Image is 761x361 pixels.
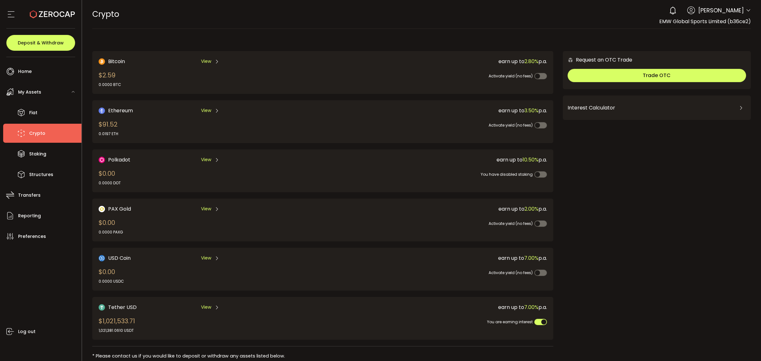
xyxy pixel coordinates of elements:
span: Deposit & Withdraw [18,41,64,45]
span: Activate yield (no fees) [489,270,533,275]
div: earn up to p.a. [313,205,547,213]
span: Reporting [18,211,41,220]
button: Deposit & Withdraw [6,35,75,51]
span: Polkadot [108,156,130,164]
div: 0.0000 DOT [99,180,121,186]
span: EMW Global Sports Limited (b36ce2) [659,18,751,25]
div: Interest Calculator [568,100,746,115]
div: $91.52 [99,120,118,137]
div: $0.00 [99,218,123,235]
img: Tether USD [99,304,105,311]
span: Activate yield (no fees) [489,122,533,128]
div: * Please contact us if you would like to deposit or withdraw any assets listed below. [92,353,553,359]
div: 0.0197 ETH [99,131,118,137]
span: 10.50% [523,156,538,163]
span: View [201,206,211,212]
span: View [201,156,211,163]
span: 7.00% [524,304,538,311]
div: Request an OTC Trade [563,56,632,64]
span: View [201,255,211,261]
span: USD Coin [108,254,131,262]
span: Transfers [18,191,41,200]
span: 3.50% [524,107,538,114]
span: 7.00% [524,254,538,262]
span: Home [18,67,32,76]
span: Crypto [29,129,45,138]
span: Bitcoin [108,57,125,65]
div: 0.0000 BTC [99,82,121,88]
span: Trade OTC [643,72,671,79]
span: My Assets [18,88,41,97]
div: earn up to p.a. [313,57,547,65]
span: Staking [29,149,46,159]
span: View [201,107,211,114]
iframe: Chat Widget [729,331,761,361]
div: 1,021,381.0610 USDT [99,328,135,333]
div: $1,021,533.71 [99,316,135,333]
span: Log out [18,327,36,336]
span: Activate yield (no fees) [489,221,533,226]
span: PAX Gold [108,205,131,213]
img: PAX Gold [99,206,105,212]
span: Crypto [92,9,119,20]
span: Preferences [18,232,46,241]
div: earn up to p.a. [313,107,547,115]
img: DOT [99,157,105,163]
span: View [201,304,211,311]
div: $0.00 [99,267,124,284]
span: You are earning interest [487,319,533,325]
div: earn up to p.a. [313,254,547,262]
span: Fiat [29,108,37,117]
button: Trade OTC [568,69,746,82]
span: View [201,58,211,65]
img: 6nGpN7MZ9FLuBP83NiajKbTRY4UzlzQtBKtCrLLspmCkSvCZHBKvY3NxgQaT5JnOQREvtQ257bXeeSTueZfAPizblJ+Fe8JwA... [568,57,573,63]
div: 0.0000 USDC [99,279,124,284]
div: $2.59 [99,70,121,88]
span: You have disabled staking [481,172,533,177]
span: Activate yield (no fees) [489,73,533,79]
span: 2.00% [524,205,538,213]
img: USD Coin [99,255,105,261]
img: Ethereum [99,108,105,114]
img: Bitcoin [99,58,105,65]
span: 2.80% [524,58,538,65]
div: earn up to p.a. [313,156,547,164]
div: 0.0000 PAXG [99,229,123,235]
div: earn up to p.a. [313,303,547,311]
span: Tether USD [108,303,137,311]
div: $0.00 [99,169,121,186]
span: Ethereum [108,107,133,115]
span: Structures [29,170,53,179]
span: [PERSON_NAME] [698,6,744,15]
